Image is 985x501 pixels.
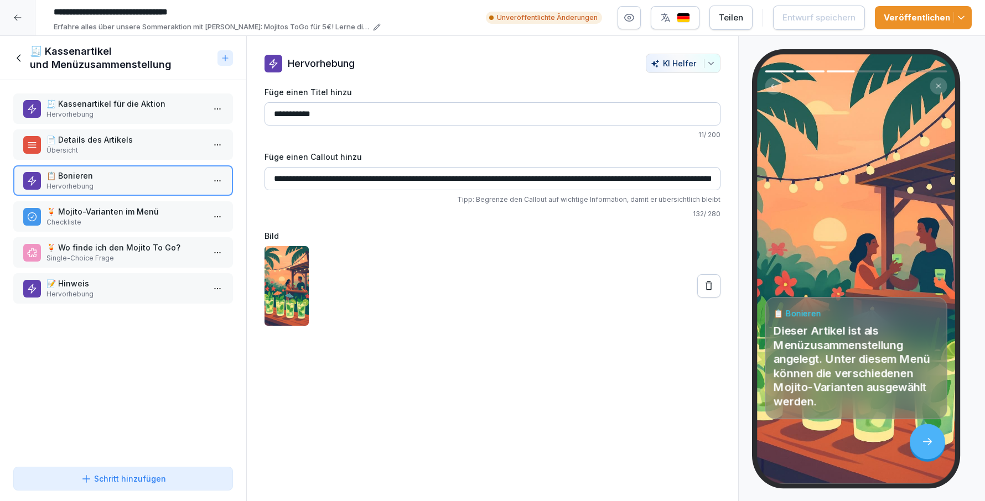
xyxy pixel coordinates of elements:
[497,13,598,23] p: Unveröffentlichte Änderungen
[54,22,370,33] p: Erfahre alles über unsere Sommeraktion mit [PERSON_NAME]: Mojitos ToGo für 5€! Lerne die Details ...
[46,278,204,289] p: 📝 Hinweis
[265,151,720,163] label: Füge einen Callout hinzu
[265,86,720,98] label: Füge einen Titel hinzu
[265,230,720,242] label: Bild
[265,246,309,326] img: dqx2oomax7dgrrbn6q81gtuv.png
[46,145,204,155] p: Übersicht
[13,467,233,490] button: Schritt hinzufügen
[288,56,355,71] p: Hervorhebung
[651,59,716,68] div: KI Helfer
[46,170,204,181] p: 📋 Bonieren
[13,165,233,196] div: 📋 BonierenHervorhebung
[46,253,204,263] p: Single-Choice Frage
[774,307,939,319] h4: 📋 Bonieren
[265,195,720,205] p: Tipp: Begrenze den Callout auf wichtige Information, damit er übersichtlich bleibt
[30,45,213,71] h1: 🧾 Kassenartikel und Menüzusammenstellung
[773,6,865,30] button: Entwurf speichern
[81,473,166,484] div: Schritt hinzufügen
[719,12,743,24] div: Teilen
[46,206,204,217] p: 🍹 Mojito-Varianten im Menü
[265,209,720,219] p: 132 / 280
[46,181,204,191] p: Hervorhebung
[782,12,856,24] div: Entwurf speichern
[265,130,720,140] p: 11 / 200
[13,201,233,232] div: 🍹 Mojito-Varianten im MenüCheckliste
[46,98,204,109] p: 🧾 Kassenartikel für die Aktion
[677,13,690,23] img: de.svg
[13,93,233,124] div: 🧾 Kassenartikel für die AktionHervorhebung
[46,109,204,119] p: Hervorhebung
[774,323,939,408] p: Dieser Artikel ist als Menüzusammenstellung angelegt. Unter diesem Menü können die verschiedenen ...
[13,273,233,304] div: 📝 HinweisHervorhebung
[709,6,753,30] button: Teilen
[46,217,204,227] p: Checkliste
[13,237,233,268] div: 🍹 Wo finde ich den Mojito To Go?Single-Choice Frage
[46,289,204,299] p: Hervorhebung
[884,12,963,24] div: Veröffentlichen
[875,6,972,29] button: Veröffentlichen
[46,134,204,145] p: 📄 Details des Artikels
[13,129,233,160] div: 📄 Details des ArtikelsÜbersicht
[46,242,204,253] p: 🍹 Wo finde ich den Mojito To Go?
[646,54,720,73] button: KI Helfer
